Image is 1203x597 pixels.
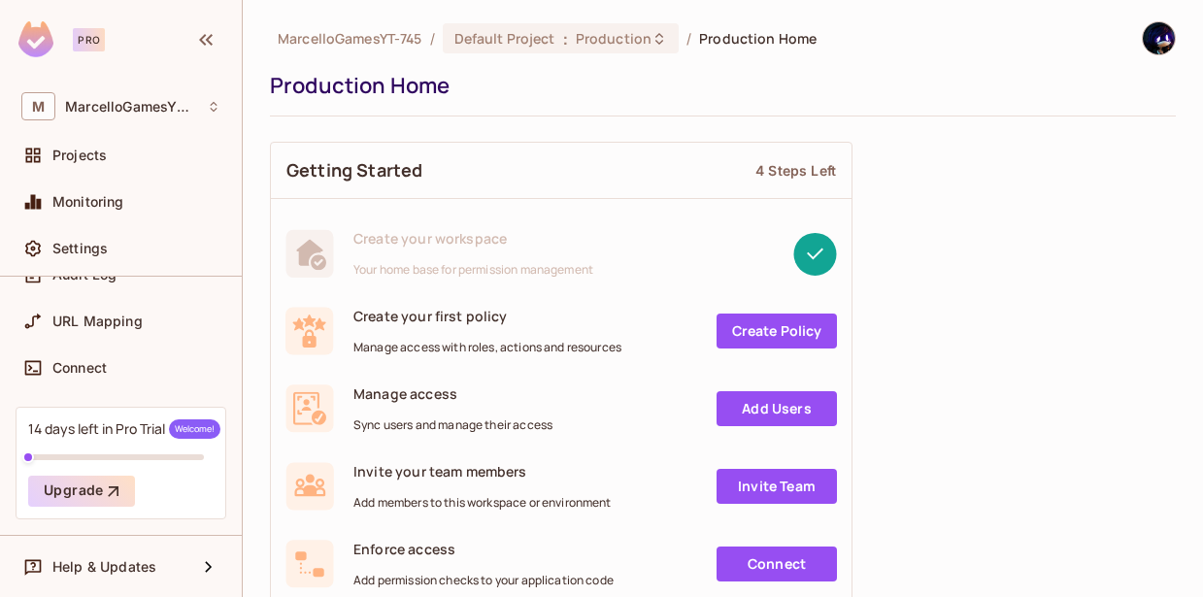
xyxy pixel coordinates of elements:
div: Pro [73,28,105,51]
span: Settings [52,241,108,256]
a: Invite Team [717,469,837,504]
span: Enforce access [353,540,614,558]
span: Your home base for permission management [353,262,593,278]
a: Create Policy [717,314,837,348]
span: Manage access [353,384,552,403]
span: Production Home [699,29,817,48]
span: M [21,92,55,120]
span: Add members to this workspace or environment [353,495,612,511]
li: / [430,29,435,48]
span: Workspace: MarcelloGamesYT-745 [65,99,197,115]
span: Monitoring [52,194,124,210]
div: Production Home [270,71,1166,100]
span: Welcome! [169,419,220,439]
a: Add Users [717,391,837,426]
span: Projects [52,148,107,163]
img: MarcelloGamesYT (Marcello Pio Marsiglia) [1143,22,1175,54]
div: 14 days left in Pro Trial [28,419,220,439]
span: Invite your team members [353,462,612,481]
span: Production [576,29,652,48]
span: the active workspace [278,29,422,48]
span: Create your first policy [353,307,621,325]
span: Audit Log [52,267,117,282]
a: Connect [717,547,837,581]
span: Connect [52,360,107,376]
span: Manage access with roles, actions and resources [353,340,621,355]
span: Sync users and manage their access [353,417,552,433]
img: SReyMgAAAABJRU5ErkJggg== [18,21,53,57]
span: Add permission checks to your application code [353,573,614,588]
span: Help & Updates [52,559,156,575]
button: Upgrade [28,476,135,507]
div: 4 Steps Left [755,161,836,180]
span: : [562,31,569,47]
span: Create your workspace [353,229,593,248]
span: Getting Started [286,158,422,182]
span: Default Project [454,29,555,48]
span: URL Mapping [52,314,143,329]
li: / [686,29,691,48]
